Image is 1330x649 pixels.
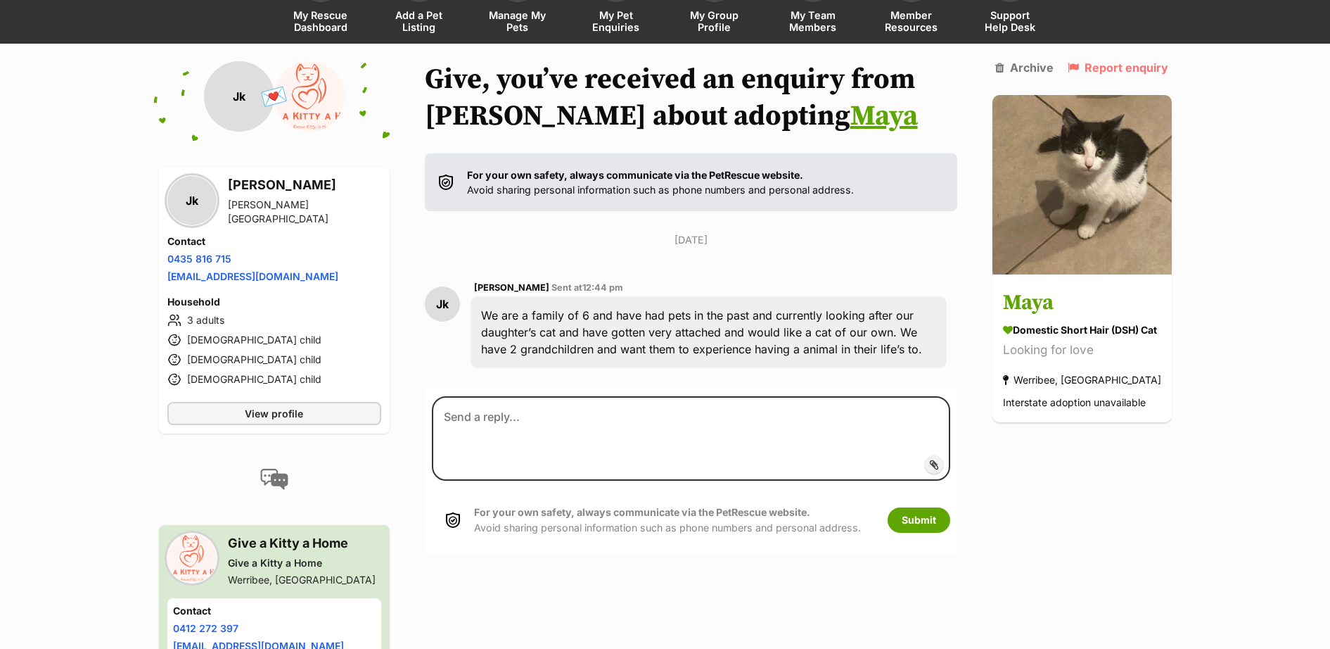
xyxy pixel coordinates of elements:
[683,9,746,33] span: My Group Profile
[167,332,381,348] li: [DEMOGRAPHIC_DATA] child
[258,82,290,112] span: 💌
[228,534,376,553] h3: Give a Kitty a Home
[425,286,460,322] div: Jk
[467,168,854,198] p: Avoid sharing personal information such as phone numbers and personal address.
[474,505,861,535] p: Avoid sharing personal information such as phone numbers and personal address.
[425,232,957,247] p: [DATE]
[167,176,217,225] div: Jk
[173,604,376,618] h4: Contact
[167,534,217,583] img: Give a Kitty a Home profile pic
[850,99,918,134] a: Maya
[1003,288,1161,320] h3: Maya
[167,270,338,282] a: [EMAIL_ADDRESS][DOMAIN_NAME]
[228,556,376,570] div: Give a Kitty a Home
[551,282,623,293] span: Sent at
[781,9,845,33] span: My Team Members
[474,506,810,518] strong: For your own safety, always communicate via the PetRescue website.
[425,61,957,134] h1: Give, you’ve received an enquiry from [PERSON_NAME] about adopting
[1068,61,1168,74] a: Report enquiry
[978,9,1042,33] span: Support Help Desk
[228,175,381,195] h3: [PERSON_NAME]
[880,9,943,33] span: Member Resources
[474,282,549,293] span: [PERSON_NAME]
[228,573,376,587] div: Werribee, [GEOGRAPHIC_DATA]
[1003,371,1161,390] div: Werribee, [GEOGRAPHIC_DATA]
[204,61,274,132] div: Jk
[486,9,549,33] span: Manage My Pets
[992,95,1172,275] img: Maya
[167,295,381,309] h4: Household
[1003,341,1161,360] div: Looking for love
[888,508,950,533] button: Submit
[467,169,803,181] strong: For your own safety, always communicate via the PetRescue website.
[471,296,947,368] div: We are a family of 6 and have had pets in the past and currently looking after our daughter’s cat...
[388,9,451,33] span: Add a Pet Listing
[289,9,352,33] span: My Rescue Dashboard
[167,253,231,265] a: 0435 816 715
[992,277,1172,423] a: Maya Domestic Short Hair (DSH) Cat Looking for love Werribee, [GEOGRAPHIC_DATA] Interstate adopti...
[260,469,288,490] img: conversation-icon-4a6f8262b818ee0b60e3300018af0b2d0b884aa5de6e9bcb8d3d4eeb1a70a7c4.svg
[228,198,381,226] div: [PERSON_NAME][GEOGRAPHIC_DATA]
[167,351,381,368] li: [DEMOGRAPHIC_DATA] child
[582,282,623,293] span: 12:44 pm
[1003,397,1146,409] span: Interstate adoption unavailable
[167,402,381,425] a: View profile
[173,622,238,634] a: 0412 272 397
[584,9,648,33] span: My Pet Enquiries
[167,312,381,329] li: 3 adults
[167,234,381,248] h4: Contact
[167,371,381,388] li: [DEMOGRAPHIC_DATA] child
[1003,323,1161,338] div: Domestic Short Hair (DSH) Cat
[245,406,303,421] span: View profile
[274,61,345,132] img: Give a Kitty a Home profile pic
[995,61,1054,74] a: Archive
